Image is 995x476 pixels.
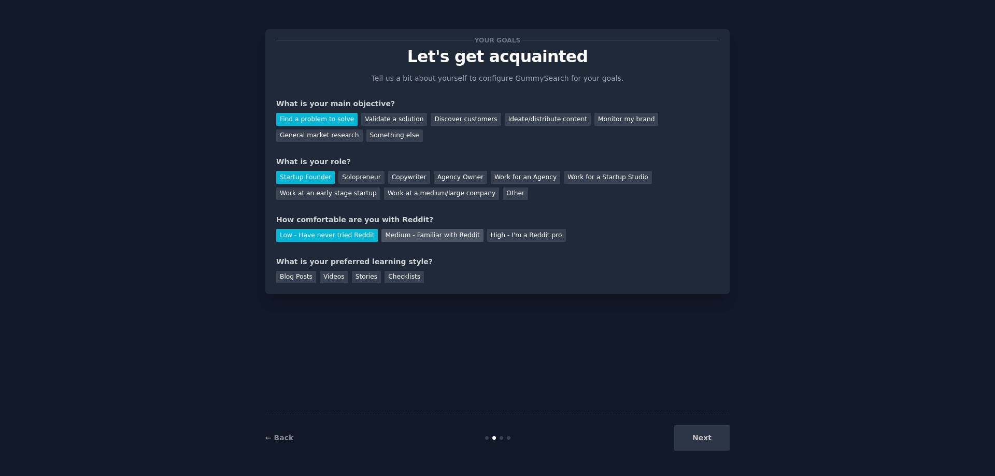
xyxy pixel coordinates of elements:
[265,434,293,442] a: ← Back
[366,129,423,142] div: Something else
[276,113,358,126] div: Find a problem to solve
[276,214,719,225] div: How comfortable are you with Reddit?
[276,129,363,142] div: General market research
[564,171,651,184] div: Work for a Startup Studio
[276,187,380,200] div: Work at an early stage startup
[491,171,560,184] div: Work for an Agency
[276,256,719,267] div: What is your preferred learning style?
[276,48,719,66] p: Let's get acquainted
[276,156,719,167] div: What is your role?
[431,113,501,126] div: Discover customers
[505,113,591,126] div: Ideate/distribute content
[388,171,430,184] div: Copywriter
[352,271,381,284] div: Stories
[487,229,566,242] div: High - I'm a Reddit pro
[503,187,528,200] div: Other
[381,229,483,242] div: Medium - Familiar with Reddit
[276,229,378,242] div: Low - Have never tried Reddit
[385,271,424,284] div: Checklists
[367,73,628,84] p: Tell us a bit about yourself to configure GummySearch for your goals.
[473,35,522,46] span: Your goals
[594,113,658,126] div: Monitor my brand
[320,271,348,284] div: Videos
[434,171,487,184] div: Agency Owner
[276,171,335,184] div: Startup Founder
[276,271,316,284] div: Blog Posts
[276,98,719,109] div: What is your main objective?
[361,113,427,126] div: Validate a solution
[338,171,384,184] div: Solopreneur
[384,187,499,200] div: Work at a medium/large company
